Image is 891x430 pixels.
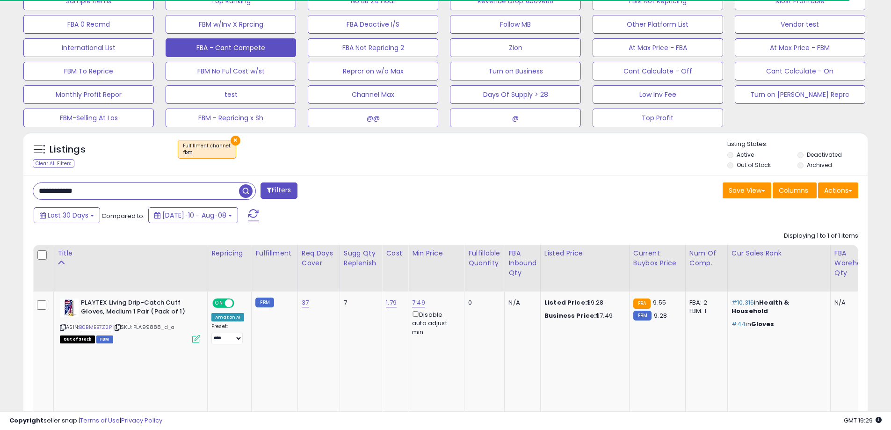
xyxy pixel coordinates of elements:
span: [DATE]-10 - Aug-08 [162,211,226,220]
h5: Listings [50,143,86,156]
a: 7.49 [412,298,425,307]
div: Cost [386,248,404,258]
small: FBM [255,298,274,307]
a: B0BMBB7Z2P [79,323,112,331]
button: At Max Price - FBM [735,38,865,57]
div: Fulfillment [255,248,293,258]
div: Clear All Filters [33,159,74,168]
a: 1.79 [386,298,397,307]
button: Cant Calculate - Off [593,62,723,80]
span: ON [213,299,225,307]
button: [DATE]-10 - Aug-08 [148,207,238,223]
div: Cur Sales Rank [732,248,826,258]
strong: Copyright [9,416,43,425]
label: Deactivated [807,151,842,159]
button: Channel Max [308,85,438,104]
div: $7.49 [544,312,622,320]
span: 9.28 [654,311,667,320]
button: Zion [450,38,580,57]
b: Business Price: [544,311,596,320]
label: Active [737,151,754,159]
div: Min Price [412,248,460,258]
div: seller snap | | [9,416,162,425]
b: PLAYTEX Living Drip-Catch Cuff Gloves, Medium 1 Pair (Pack of 1) [81,299,195,318]
button: FBM To Reprice [23,62,154,80]
div: Current Buybox Price [633,248,681,268]
label: Archived [807,161,832,169]
span: Compared to: [101,211,145,220]
span: Gloves [751,320,775,328]
small: FBA [633,299,651,309]
div: Displaying 1 to 1 of 1 items [784,232,858,241]
button: Cant Calculate - On [735,62,865,80]
div: Req Days Cover [302,248,336,268]
div: Amazon AI [211,313,244,321]
button: × [231,136,240,146]
button: International List [23,38,154,57]
button: Last 30 Days [34,207,100,223]
button: @ [450,109,580,127]
button: Other Platform List [593,15,723,34]
div: Disable auto adjust min [412,309,457,336]
div: FBM: 1 [689,307,720,315]
span: Fulfillment channel : [183,142,231,156]
button: At Max Price - FBA [593,38,723,57]
div: $9.28 [544,299,622,307]
div: Num of Comp. [689,248,724,268]
img: 419O4l22HOL._SL40_.jpg [60,299,79,317]
span: Last 30 Days [48,211,88,220]
b: Listed Price: [544,298,587,307]
button: @@ [308,109,438,127]
th: Please note that this number is a calculation based on your required days of coverage and your ve... [340,245,382,292]
button: Reprcr on w/o Max [308,62,438,80]
a: Terms of Use [80,416,120,425]
div: ASIN: [60,299,200,342]
span: OFF [233,299,248,307]
div: FBA: 2 [689,299,720,307]
button: FBM - Repricing x Sh [166,109,296,127]
span: FBM [96,335,113,343]
p: Listing States: [727,140,868,149]
button: Days Of Supply > 28 [450,85,580,104]
div: fbm [183,149,231,156]
button: FBM-Selling At Los [23,109,154,127]
button: Actions [818,182,858,198]
div: Fulfillable Quantity [468,248,500,268]
button: FBA 0 Recmd [23,15,154,34]
button: Monthly Profit Repor [23,85,154,104]
div: FBA inbound Qty [508,248,536,278]
button: FBM No Ful Cost w/st [166,62,296,80]
div: Preset: [211,323,244,344]
span: All listings that are currently out of stock and unavailable for purchase on Amazon [60,335,95,343]
span: 2025-09-8 19:29 GMT [844,416,882,425]
span: | SKU: PLA99888_d_a [113,323,174,331]
button: Top Profit [593,109,723,127]
div: Title [58,248,203,258]
span: 9.55 [653,298,666,307]
button: FBA - Cant Compete [166,38,296,57]
span: Columns [779,186,808,195]
button: test [166,85,296,104]
button: Turn on Business [450,62,580,80]
p: in [732,299,823,315]
button: FBA Deactive I/S [308,15,438,34]
div: 0 [468,299,497,307]
span: #44 [732,320,746,328]
button: Follow MB [450,15,580,34]
button: Low Inv Fee [593,85,723,104]
a: Privacy Policy [121,416,162,425]
button: Vendor test [735,15,865,34]
p: in [732,320,823,328]
div: Repricing [211,248,247,258]
button: FBA Not Repricing 2 [308,38,438,57]
small: FBM [633,311,652,321]
div: N/A [508,299,533,307]
span: Health & Household [732,298,790,315]
button: Columns [773,182,817,198]
button: Filters [261,182,297,199]
div: FBA Warehouse Qty [834,248,873,278]
button: Save View [723,182,771,198]
button: Turn on [PERSON_NAME] Reprc [735,85,865,104]
button: FBM w/Inv X Rprcing [166,15,296,34]
span: #10,316 [732,298,754,307]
